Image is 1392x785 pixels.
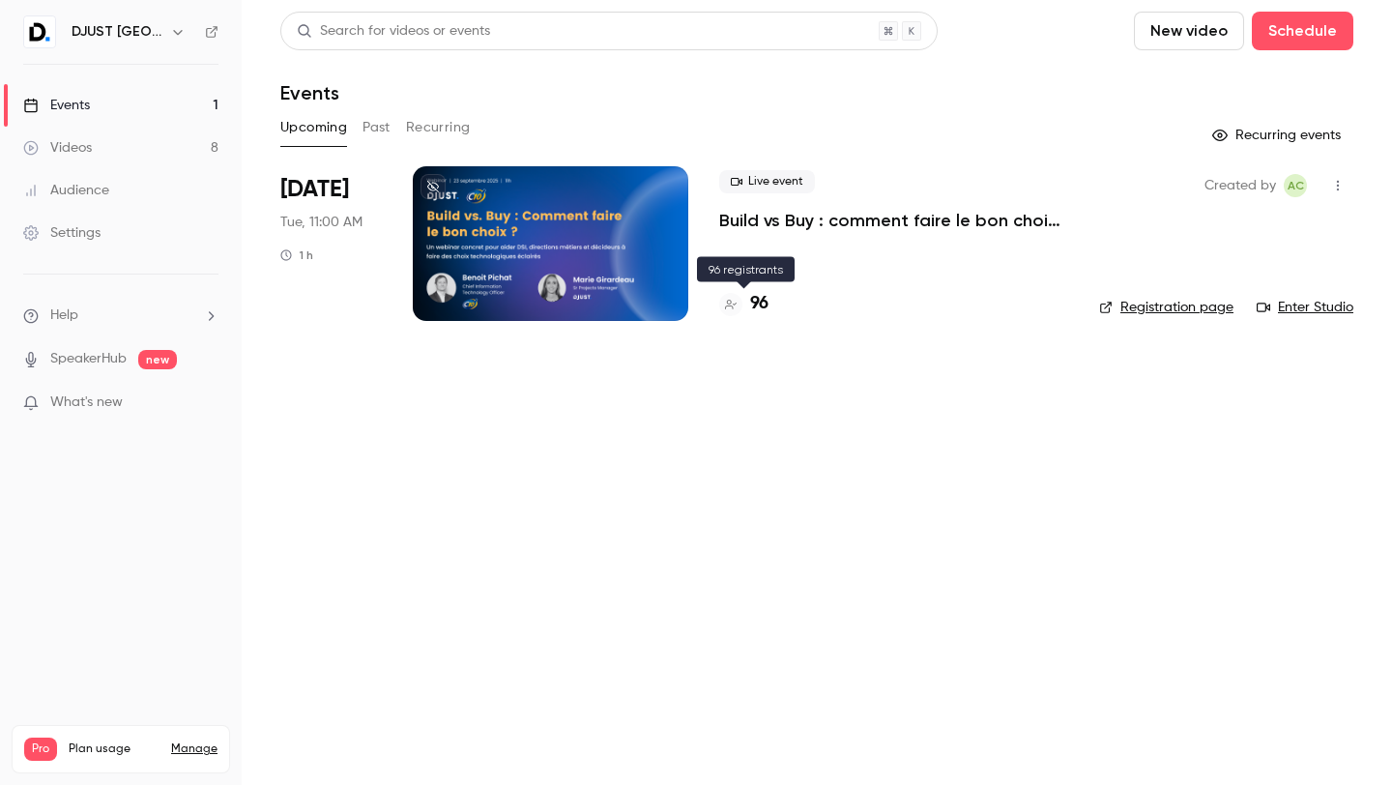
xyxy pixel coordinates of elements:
[280,247,313,263] div: 1 h
[1257,298,1353,317] a: Enter Studio
[195,394,218,412] iframe: Noticeable Trigger
[1099,298,1233,317] a: Registration page
[1284,174,1307,197] span: Aubéry Chauvin
[1204,174,1276,197] span: Created by
[24,738,57,761] span: Pro
[1203,120,1353,151] button: Recurring events
[23,181,109,200] div: Audience
[23,96,90,115] div: Events
[280,213,362,232] span: Tue, 11:00 AM
[23,305,218,326] li: help-dropdown-opener
[69,741,159,757] span: Plan usage
[297,21,490,42] div: Search for videos or events
[280,81,339,104] h1: Events
[280,112,347,143] button: Upcoming
[171,741,217,757] a: Manage
[280,174,349,205] span: [DATE]
[72,22,162,42] h6: DJUST [GEOGRAPHIC_DATA]
[719,209,1068,232] a: Build vs Buy : comment faire le bon choix ?
[750,291,768,317] h4: 96
[24,16,55,47] img: DJUST France
[719,170,815,193] span: Live event
[719,291,768,317] a: 96
[1288,174,1304,197] span: AC
[138,350,177,369] span: new
[406,112,471,143] button: Recurring
[50,305,78,326] span: Help
[23,223,101,243] div: Settings
[362,112,391,143] button: Past
[50,392,123,413] span: What's new
[50,349,127,369] a: SpeakerHub
[1134,12,1244,50] button: New video
[23,138,92,158] div: Videos
[1252,12,1353,50] button: Schedule
[280,166,382,321] div: Sep 23 Tue, 11:00 AM (Europe/Paris)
